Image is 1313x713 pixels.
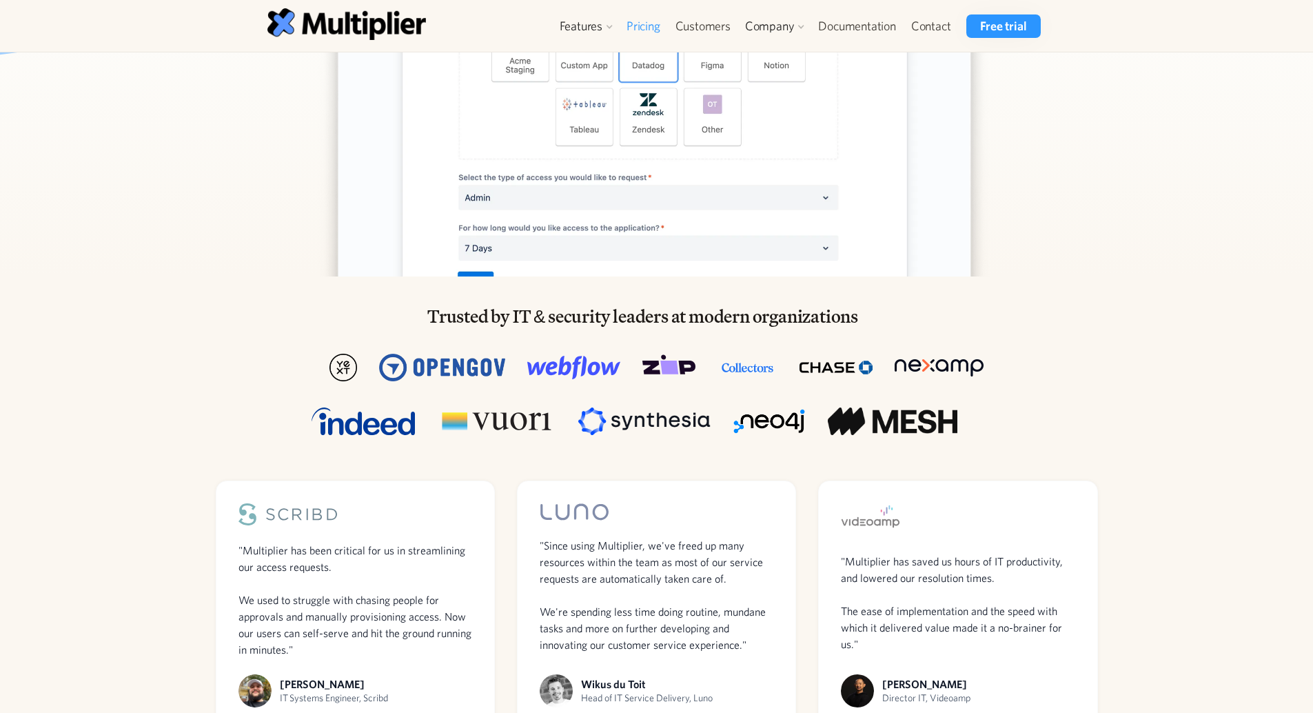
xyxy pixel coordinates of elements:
[280,691,388,705] div: IT Systems Engineer, Scribd
[280,677,388,691] div: [PERSON_NAME]
[560,18,602,34] div: Features
[745,18,795,34] div: Company
[811,14,903,38] a: Documentation
[581,677,713,691] div: Wikus du Toit
[733,408,806,435] img: Company logo
[312,408,415,435] img: Company logo
[841,553,1075,652] div: "Multiplier has saved us hours of IT productivity, and lowered our resolution times. The ease of ...
[553,14,619,38] div: Features
[581,691,713,705] div: Head of IT Service Delivery, Luno
[642,354,696,381] img: Company logo
[717,354,777,381] img: Company logo
[828,408,957,435] img: Company logo
[578,408,710,435] img: Company logo
[895,359,984,377] img: Company logo
[329,354,357,381] img: Company logo
[800,354,873,381] img: Company logo
[882,677,970,691] div: [PERSON_NAME]
[882,691,970,705] div: Director IT, Videoamp
[527,354,620,381] img: Company logo
[966,14,1040,38] a: Free trial
[668,14,738,38] a: Customers
[437,408,556,435] img: Company logo
[619,14,668,38] a: Pricing
[379,354,505,381] img: Company logo
[238,544,471,656] span: "Multiplier has been critical for us in streamlining our access requests. We used to struggle wit...
[738,14,811,38] div: Company
[540,537,773,653] div: "Since using Multiplier, we've freed up many resources within the team as most of our service req...
[904,14,959,38] a: Contact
